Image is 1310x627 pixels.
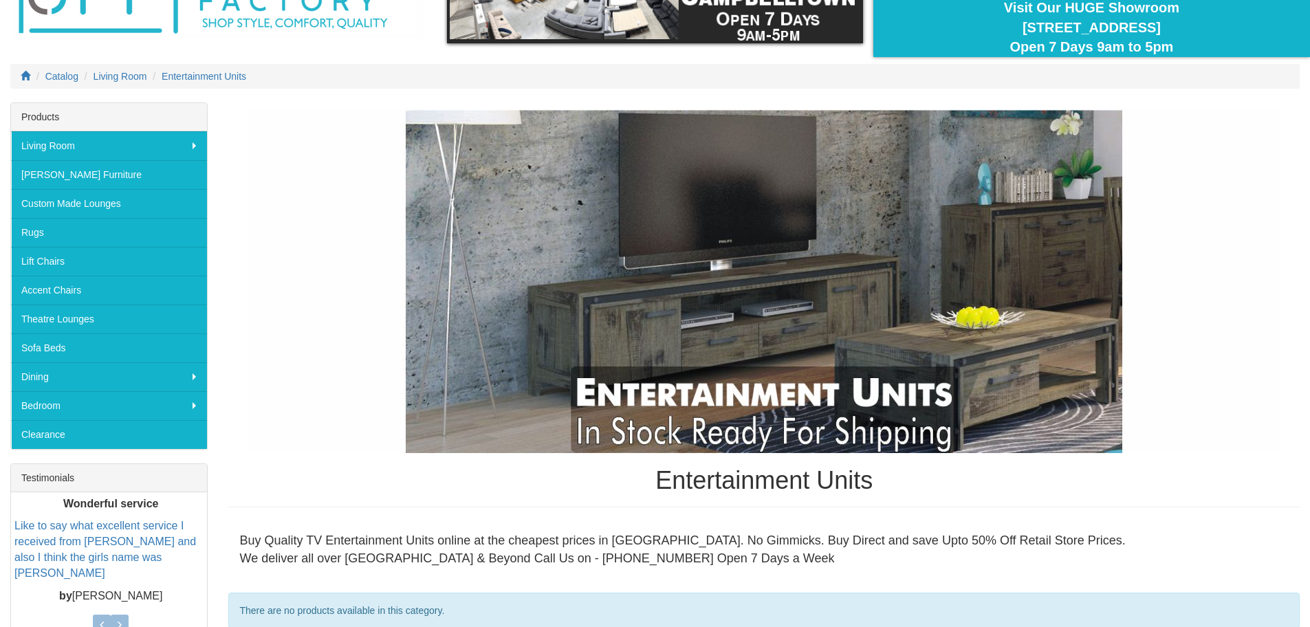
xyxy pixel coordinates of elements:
[14,588,207,604] p: [PERSON_NAME]
[11,247,207,276] a: Lift Chairs
[11,218,207,247] a: Rugs
[11,420,207,449] a: Clearance
[11,131,207,160] a: Living Room
[63,498,158,509] b: Wonderful service
[14,520,196,580] a: Like to say what excellent service I received from [PERSON_NAME] and also I think the girls name ...
[94,71,147,82] a: Living Room
[11,464,207,492] div: Testimonials
[11,276,207,305] a: Accent Chairs
[11,160,207,189] a: [PERSON_NAME] Furniture
[11,333,207,362] a: Sofa Beds
[11,189,207,218] a: Custom Made Lounges
[11,362,207,391] a: Dining
[248,109,1280,453] img: Entertainment Units
[162,71,246,82] a: Entertainment Units
[11,391,207,420] a: Bedroom
[59,590,72,602] b: by
[11,103,207,131] div: Products
[45,71,78,82] a: Catalog
[11,305,207,333] a: Theatre Lounges
[228,467,1300,494] h1: Entertainment Units
[228,521,1300,578] div: Buy Quality TV Entertainment Units online at the cheapest prices in [GEOGRAPHIC_DATA]. No Gimmick...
